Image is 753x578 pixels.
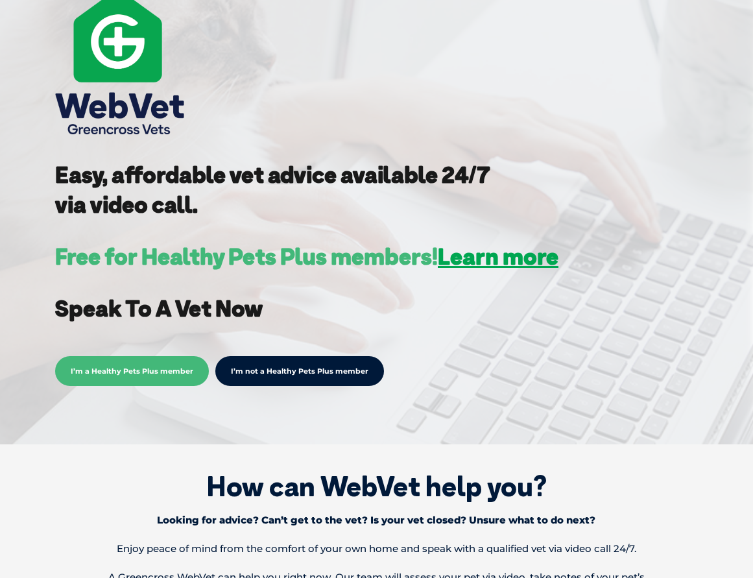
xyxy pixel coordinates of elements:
a: Learn more [438,242,558,271]
button: Search [728,59,741,72]
span: I’m a Healthy Pets Plus member [55,356,209,386]
strong: Speak To A Vet Now [55,294,263,322]
a: I’m a Healthy Pets Plus member [55,365,209,376]
p: Enjoy peace of mind from the comfort of your own home and speak with a qualified vet via video ca... [91,538,662,560]
a: I’m not a Healthy Pets Plus member [215,356,384,386]
strong: Easy, affordable vet advice available 24/7 via video call. [55,160,490,219]
h1: How can WebVet help you? [19,470,734,503]
h3: Free for Healthy Pets Plus members! [55,245,558,268]
p: Looking for advice? Can’t get to the vet? Is your vet closed? Unsure what to do next? [91,509,662,531]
